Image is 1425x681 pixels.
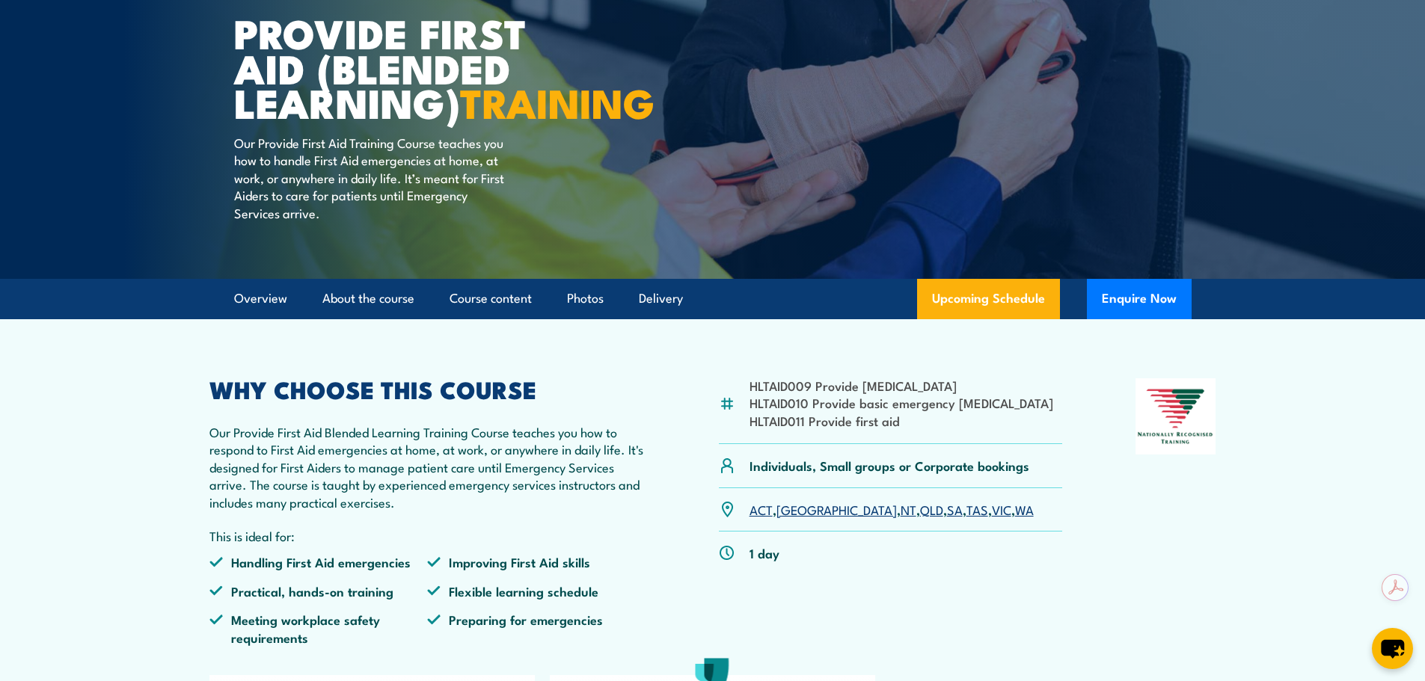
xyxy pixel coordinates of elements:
p: 1 day [750,544,779,561]
a: QLD [920,500,943,518]
li: HLTAID011 Provide first aid [750,412,1053,429]
li: Improving First Aid skills [427,553,646,570]
a: VIC [992,500,1011,518]
p: Our Provide First Aid Blended Learning Training Course teaches you how to respond to First Aid em... [209,423,646,511]
p: Individuals, Small groups or Corporate bookings [750,457,1029,474]
button: Enquire Now [1087,279,1192,319]
a: WA [1015,500,1034,518]
li: Flexible learning schedule [427,582,646,600]
li: Meeting workplace safety requirements [209,611,428,646]
p: , , , , , , , [750,501,1034,518]
a: Delivery [639,279,683,318]
a: SA [947,500,963,518]
a: Photos [567,279,604,318]
a: About the course [322,279,414,318]
button: chat-button [1372,628,1413,669]
img: Nationally Recognised Training logo. [1136,378,1216,454]
h2: WHY CHOOSE THIS COURSE [209,378,646,399]
li: Preparing for emergencies [427,611,646,646]
a: TAS [966,500,988,518]
p: This is ideal for: [209,527,646,544]
li: HLTAID010 Provide basic emergency [MEDICAL_DATA] [750,394,1053,411]
p: Our Provide First Aid Training Course teaches you how to handle First Aid emergencies at home, at... [234,134,507,221]
h1: Provide First Aid (Blended Learning) [234,15,604,120]
a: Overview [234,279,287,318]
a: Upcoming Schedule [917,279,1060,319]
a: [GEOGRAPHIC_DATA] [776,500,897,518]
a: Course content [450,279,532,318]
strong: TRAINING [460,70,655,132]
a: NT [901,500,916,518]
li: Handling First Aid emergencies [209,553,428,570]
a: ACT [750,500,773,518]
li: Practical, hands-on training [209,582,428,600]
li: HLTAID009 Provide [MEDICAL_DATA] [750,377,1053,394]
